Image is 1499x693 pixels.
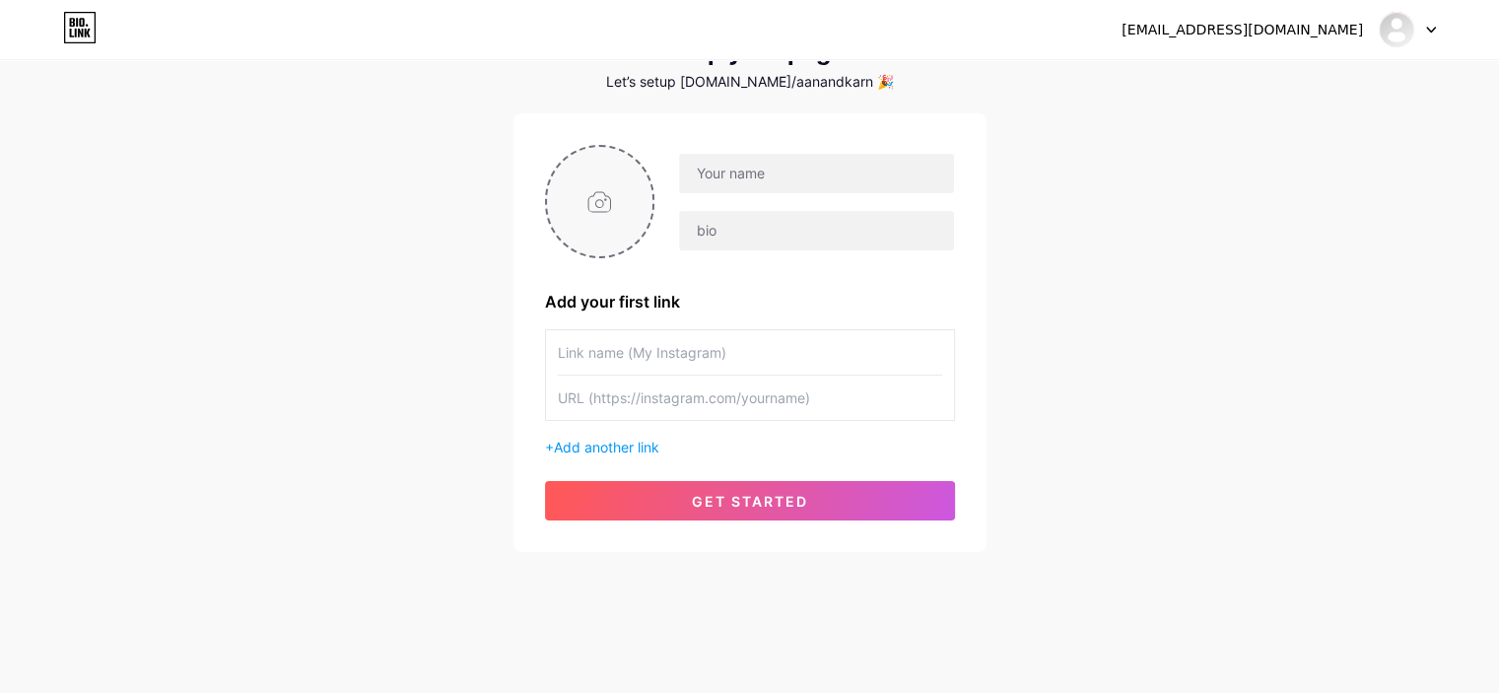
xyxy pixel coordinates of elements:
[1378,11,1415,48] img: aanandkarn
[545,437,955,457] div: +
[692,493,808,510] span: get started
[558,330,942,375] input: Link name (My Instagram)
[679,154,953,193] input: Your name
[545,481,955,520] button: get started
[545,290,955,313] div: Add your first link
[558,376,942,420] input: URL (https://instagram.com/yourname)
[1122,20,1363,40] div: [EMAIL_ADDRESS][DOMAIN_NAME]
[679,211,953,250] input: bio
[554,439,659,455] span: Add another link
[513,74,987,90] div: Let’s setup [DOMAIN_NAME]/aanandkarn 🎉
